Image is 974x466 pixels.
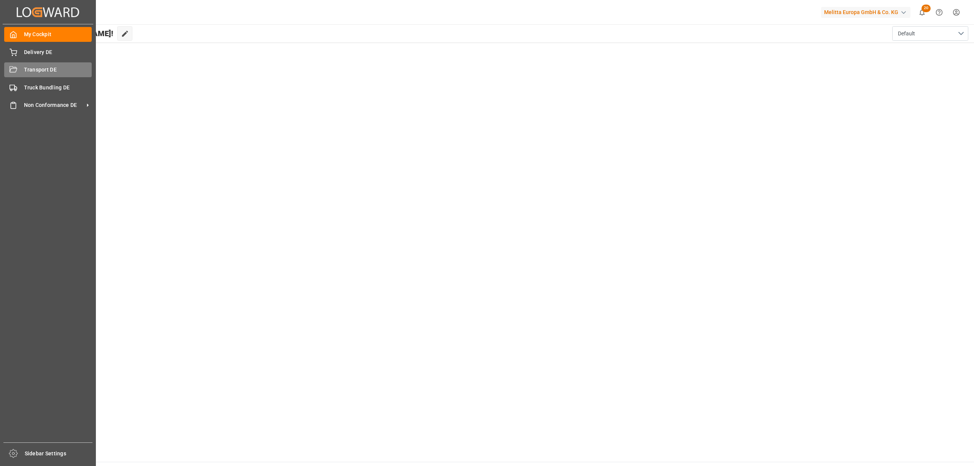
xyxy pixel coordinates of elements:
span: 20 [921,5,931,12]
button: open menu [892,26,968,41]
a: Delivery DE [4,45,92,59]
span: Transport DE [24,66,92,74]
button: show 20 new notifications [914,4,931,21]
span: Non Conformance DE [24,101,84,109]
button: Melitta Europa GmbH & Co. KG [821,5,914,19]
span: Delivery DE [24,48,92,56]
span: Default [898,30,915,38]
span: Sidebar Settings [25,450,93,458]
a: Transport DE [4,62,92,77]
div: Melitta Europa GmbH & Co. KG [821,7,910,18]
a: My Cockpit [4,27,92,42]
button: Help Center [931,4,948,21]
span: My Cockpit [24,30,92,38]
span: Truck Bundling DE [24,84,92,92]
a: Truck Bundling DE [4,80,92,95]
